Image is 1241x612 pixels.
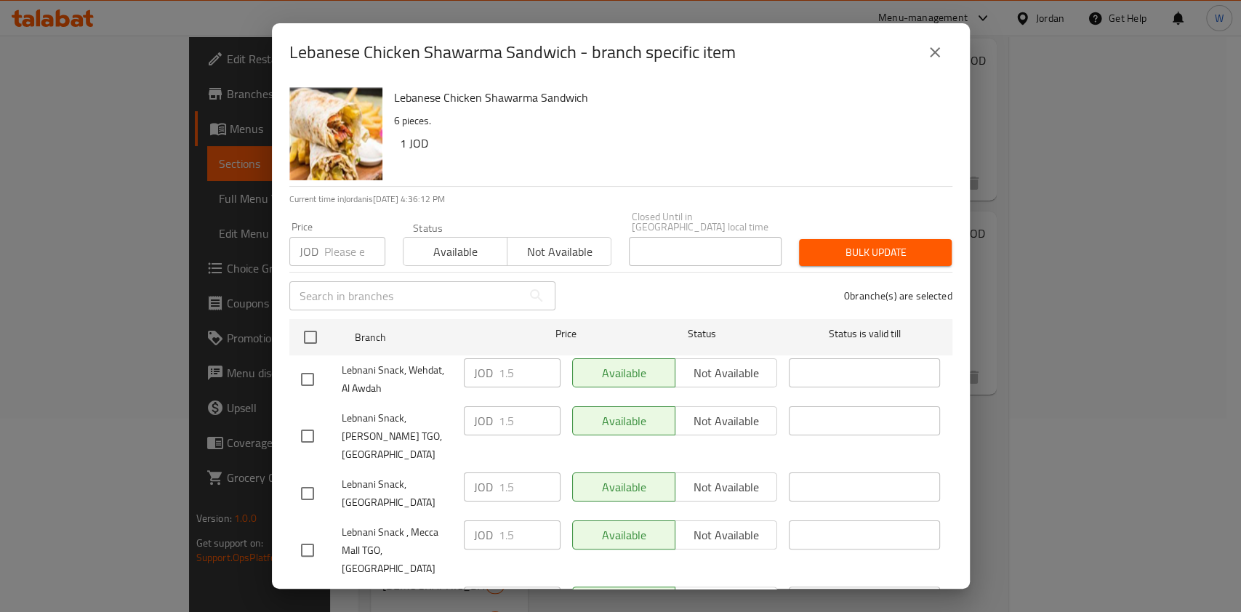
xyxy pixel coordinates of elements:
button: close [917,35,952,70]
input: Please enter price [499,406,561,435]
span: Price [518,325,614,343]
span: Not available [513,241,606,262]
span: Lebnani Snack, [GEOGRAPHIC_DATA] [342,475,452,512]
p: JOD [474,412,493,430]
span: Status [626,325,777,343]
button: Bulk update [799,239,952,266]
h2: Lebanese Chicken Shawarma Sandwich - branch specific item [289,41,736,64]
span: Lebnani Snack, Wehdat, Al Awdah [342,361,452,398]
p: Current time in Jordan is [DATE] 4:36:12 PM [289,193,952,206]
input: Please enter price [499,520,561,549]
input: Please enter price [324,237,385,266]
span: Available [409,241,502,262]
span: Bulk update [811,243,940,262]
p: 6 pieces. [394,112,941,130]
span: Lebnani Snack, [PERSON_NAME] TGO,[GEOGRAPHIC_DATA] [342,409,452,464]
p: JOD [474,526,493,544]
span: Status is valid till [789,325,940,343]
input: Please enter price [499,472,561,502]
p: JOD [300,243,318,260]
p: 0 branche(s) are selected [844,289,952,303]
img: Lebanese Chicken Shawarma Sandwich [289,87,382,180]
button: Available [403,237,507,266]
input: Please enter price [499,358,561,387]
h6: 1 JOD [400,133,941,153]
button: Not available [507,237,611,266]
input: Search in branches [289,281,522,310]
span: Lebnani Snack , Mecca Mall TGO,[GEOGRAPHIC_DATA] [342,523,452,578]
p: JOD [474,478,493,496]
span: Branch [355,329,506,347]
p: JOD [474,364,493,382]
h6: Lebanese Chicken Shawarma Sandwich [394,87,941,108]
